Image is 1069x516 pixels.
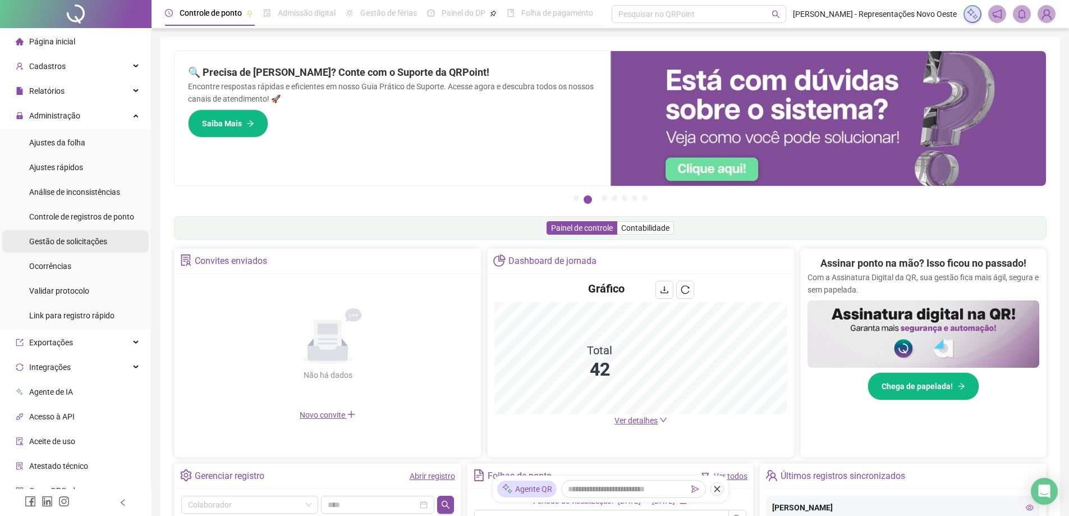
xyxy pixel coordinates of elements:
[180,254,192,266] span: solution
[188,80,597,105] p: Encontre respostas rápidas e eficientes em nosso Guia Prático de Suporte. Acesse agora e descubra...
[497,481,557,497] div: Agente QR
[551,223,613,232] span: Painel de controle
[660,285,669,294] span: download
[16,87,24,95] span: file
[611,51,1047,186] img: banner%2F0cf4e1f0-cb71-40ef-aa93-44bd3d4ee559.png
[16,413,24,421] span: api
[29,111,80,120] span: Administração
[29,86,65,95] span: Relatórios
[588,281,625,296] h4: Gráfico
[882,380,953,392] span: Chega de papelada!
[507,9,515,17] span: book
[490,10,497,17] span: pushpin
[632,195,637,201] button: 6
[614,416,667,425] a: Ver detalhes down
[347,410,356,419] span: plus
[772,10,780,19] span: search
[300,410,356,419] span: Novo convite
[1017,9,1027,19] span: bell
[246,10,253,17] span: pushpin
[16,38,24,45] span: home
[29,363,71,372] span: Integrações
[25,496,36,507] span: facebook
[119,499,127,506] span: left
[180,469,192,481] span: setting
[602,195,607,201] button: 3
[808,271,1039,296] p: Com a Assinatura Digital da QR, sua gestão fica mais ágil, segura e sem papelada.
[16,437,24,445] span: audit
[188,65,597,80] h2: 🔍 Precisa de [PERSON_NAME]? Conte com o Suporte da QRPoint!
[29,62,66,71] span: Cadastros
[473,469,485,481] span: file-text
[521,8,593,17] span: Folha de pagamento
[29,412,75,421] span: Acesso à API
[502,483,513,495] img: sparkle-icon.fc2bf0ac1784a2077858766a79e2daf3.svg
[868,372,979,400] button: Chega de papelada!
[246,120,254,127] span: arrow-right
[659,416,667,424] span: down
[29,37,75,46] span: Página inicial
[772,501,1034,514] div: [PERSON_NAME]
[957,382,965,390] span: arrow-right
[574,195,579,201] button: 1
[642,195,648,201] button: 7
[992,9,1002,19] span: notification
[16,462,24,470] span: solution
[621,223,669,232] span: Contabilidade
[16,112,24,120] span: lock
[202,117,242,130] span: Saiba Mais
[188,109,268,138] button: Saiba Mais
[622,195,627,201] button: 5
[29,311,114,320] span: Link para registro rápido
[714,472,747,481] a: Ver todos
[29,188,120,197] span: Análise de inconsistências
[29,212,134,221] span: Controle de registros de ponto
[808,300,1039,368] img: banner%2F02c71560-61a6-44d4-94b9-c8ab97240462.png
[713,485,721,493] span: close
[29,462,88,471] span: Atestado técnico
[29,338,73,347] span: Exportações
[29,138,85,147] span: Ajustes da folha
[29,387,73,396] span: Agente de IA
[442,8,485,17] span: Painel do DP
[966,8,979,20] img: sparkle-icon.fc2bf0ac1784a2077858766a79e2daf3.svg
[427,9,435,17] span: dashboard
[508,252,597,271] div: Dashboard de jornada
[493,254,505,266] span: pie-chart
[29,237,107,246] span: Gestão de solicitações
[701,472,709,480] span: filter
[195,252,267,271] div: Convites enviados
[165,9,173,17] span: clock-circle
[584,195,592,204] button: 2
[29,486,79,495] span: Gerar QRCode
[58,496,70,507] span: instagram
[681,285,690,294] span: reload
[16,487,24,495] span: qrcode
[16,339,24,346] span: export
[29,163,83,172] span: Ajustes rápidos
[1026,504,1034,512] span: eye
[360,8,417,17] span: Gestão de férias
[263,9,271,17] span: file-done
[781,467,905,486] div: Últimos registros sincronizados
[29,286,89,295] span: Validar protocolo
[1038,6,1055,22] img: 7715
[691,485,699,493] span: send
[195,467,264,486] div: Gerenciar registro
[278,8,336,17] span: Admissão digital
[441,500,450,509] span: search
[612,195,617,201] button: 4
[180,8,242,17] span: Controle de ponto
[614,416,658,425] span: Ver detalhes
[793,8,957,20] span: [PERSON_NAME] - Representações Novo Oeste
[1031,478,1058,505] div: Open Intercom Messenger
[488,467,552,486] div: Folhas de ponto
[410,472,455,481] a: Abrir registro
[29,262,71,271] span: Ocorrências
[29,437,75,446] span: Aceite de uso
[346,9,354,17] span: sun
[820,255,1026,271] h2: Assinar ponto na mão? Isso ficou no passado!
[765,469,777,481] span: team
[16,363,24,371] span: sync
[16,62,24,70] span: user-add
